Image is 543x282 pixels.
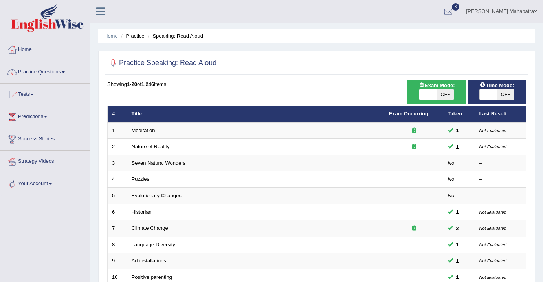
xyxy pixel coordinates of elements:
b: 1-20 [127,81,137,87]
a: Positive parenting [132,274,172,280]
small: Not Evaluated [479,275,506,280]
a: Tests [0,84,90,103]
th: Title [127,106,385,122]
th: Last Result [475,106,526,122]
small: Not Evaluated [479,144,506,149]
a: Home [104,33,118,39]
span: Exam Mode: [415,81,458,89]
a: Nature of Reality [132,144,170,149]
a: Success Stories [0,128,90,148]
th: # [108,106,127,122]
a: Exam Occurring [389,111,428,116]
td: 3 [108,155,127,171]
span: You can still take this question [453,257,462,265]
b: 1,246 [141,81,154,87]
small: Not Evaluated [479,128,506,133]
div: Exam occurring question [389,143,439,151]
td: 9 [108,253,127,269]
span: Time Mode: [476,81,517,89]
em: No [448,176,455,182]
div: Exam occurring question [389,127,439,135]
a: Strategy Videos [0,151,90,170]
span: You can still take this question [453,126,462,135]
a: Art installations [132,258,166,264]
a: Home [0,39,90,58]
td: 4 [108,171,127,188]
a: Evolutionary Changes [132,193,182,198]
td: 2 [108,139,127,155]
li: Speaking: Read Aloud [146,32,203,40]
h2: Practice Speaking: Read Aloud [107,57,216,69]
span: You can still take this question [453,240,462,249]
span: 3 [452,3,460,11]
span: You can still take this question [453,273,462,281]
div: Show exams occurring in exams [407,80,466,104]
div: – [479,192,522,200]
span: OFF [437,89,454,100]
li: Practice [119,32,144,40]
div: – [479,160,522,167]
td: 7 [108,220,127,237]
a: Predictions [0,106,90,126]
a: Language Diversity [132,242,175,247]
small: Not Evaluated [479,242,506,247]
a: Seven Natural Wonders [132,160,186,166]
a: Meditation [132,127,155,133]
em: No [448,160,455,166]
td: 5 [108,188,127,204]
td: 6 [108,204,127,220]
span: You can still take this question [453,224,462,233]
span: OFF [497,89,514,100]
span: You can still take this question [453,208,462,216]
td: 1 [108,122,127,139]
div: – [479,176,522,183]
td: 8 [108,237,127,253]
div: Showing of items. [107,80,526,88]
a: Historian [132,209,152,215]
div: Exam occurring question [389,225,439,232]
span: You can still take this question [453,143,462,151]
a: Climate Change [132,225,168,231]
small: Not Evaluated [479,258,506,263]
th: Taken [444,106,475,122]
a: Practice Questions [0,61,90,81]
small: Not Evaluated [479,210,506,215]
a: Puzzles [132,176,150,182]
em: No [448,193,455,198]
a: Your Account [0,173,90,193]
small: Not Evaluated [479,226,506,231]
